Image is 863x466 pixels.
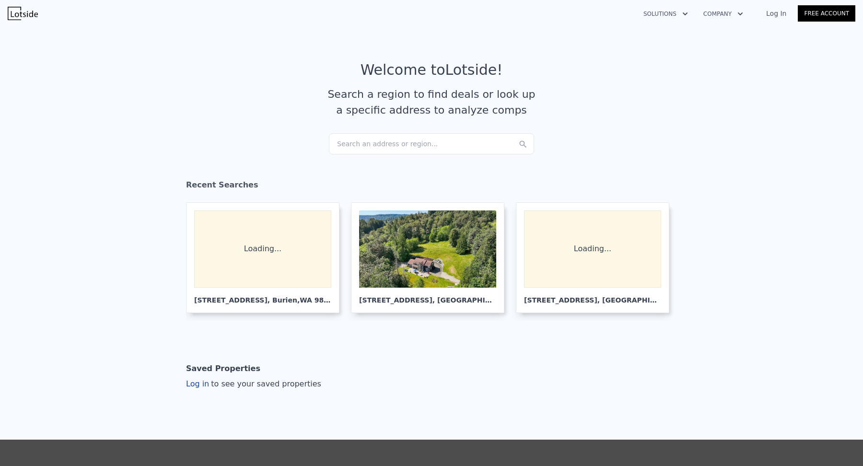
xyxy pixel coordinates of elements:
[209,379,321,388] span: to see your saved properties
[361,61,503,79] div: Welcome to Lotside !
[8,7,38,20] img: Lotside
[194,210,331,288] div: Loading...
[186,378,321,390] div: Log in
[194,288,331,305] div: [STREET_ADDRESS] , Burien
[516,202,677,313] a: Loading... [STREET_ADDRESS], [GEOGRAPHIC_DATA]
[186,202,347,313] a: Loading... [STREET_ADDRESS], Burien,WA 98148
[186,172,677,202] div: Recent Searches
[524,210,661,288] div: Loading...
[359,288,496,305] div: [STREET_ADDRESS] , [GEOGRAPHIC_DATA]
[351,202,512,313] a: [STREET_ADDRESS], [GEOGRAPHIC_DATA]
[636,5,696,23] button: Solutions
[186,359,260,378] div: Saved Properties
[324,86,539,118] div: Search a region to find deals or look up a specific address to analyze comps
[524,288,661,305] div: [STREET_ADDRESS] , [GEOGRAPHIC_DATA]
[297,296,338,304] span: , WA 98148
[755,9,798,18] a: Log In
[696,5,751,23] button: Company
[798,5,855,22] a: Free Account
[329,133,534,154] div: Search an address or region...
